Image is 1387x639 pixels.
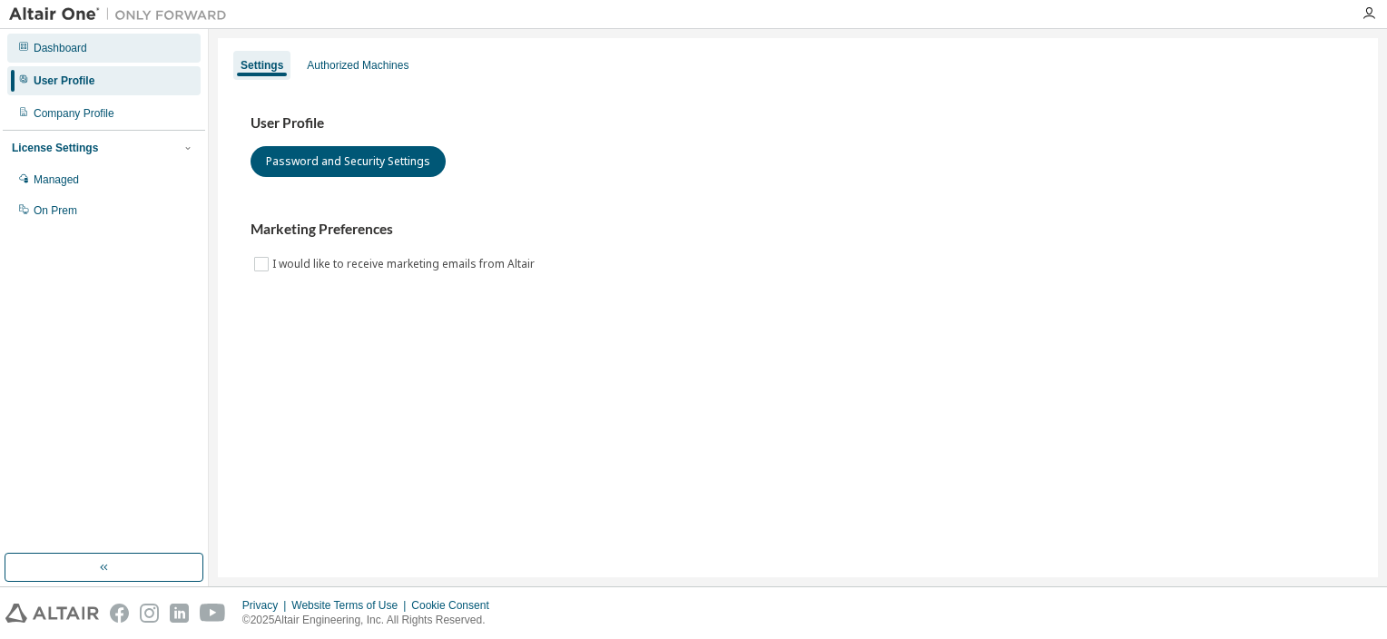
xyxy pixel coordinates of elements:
[251,221,1345,239] h3: Marketing Preferences
[251,146,446,177] button: Password and Security Settings
[251,114,1345,133] h3: User Profile
[34,203,77,218] div: On Prem
[34,74,94,88] div: User Profile
[140,604,159,623] img: instagram.svg
[34,41,87,55] div: Dashboard
[170,604,189,623] img: linkedin.svg
[5,604,99,623] img: altair_logo.svg
[241,58,283,73] div: Settings
[12,141,98,155] div: License Settings
[307,58,408,73] div: Authorized Machines
[34,106,114,121] div: Company Profile
[9,5,236,24] img: Altair One
[242,613,500,628] p: © 2025 Altair Engineering, Inc. All Rights Reserved.
[34,172,79,187] div: Managed
[411,598,499,613] div: Cookie Consent
[272,253,538,275] label: I would like to receive marketing emails from Altair
[291,598,411,613] div: Website Terms of Use
[110,604,129,623] img: facebook.svg
[200,604,226,623] img: youtube.svg
[242,598,291,613] div: Privacy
